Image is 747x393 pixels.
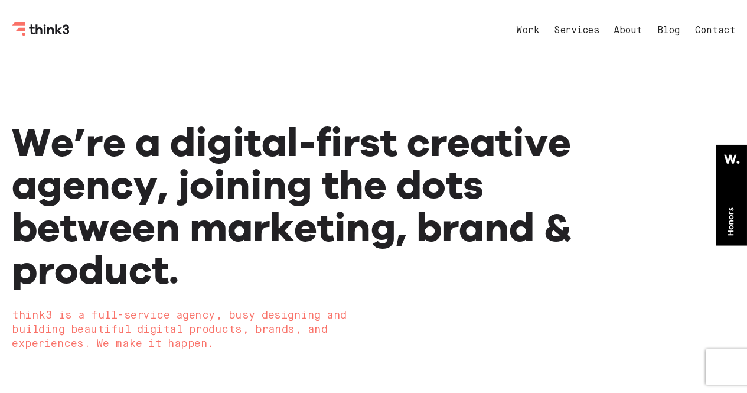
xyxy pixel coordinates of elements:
[12,248,591,291] div: product.
[12,163,591,206] div: agency, joining the dots
[12,308,591,323] div: think3 is a full-service agency, busy designing and
[12,337,591,351] div: experiences. We make it happen.
[554,26,599,35] a: Services
[657,26,680,35] a: Blog
[516,26,539,35] a: Work
[614,26,642,35] a: About
[12,323,591,337] div: building beautiful digital products, brands, and
[12,206,591,248] div: between marketing, brand &
[12,27,71,38] a: Think3 Logo
[695,26,736,35] a: Contact
[12,121,591,163] div: We’re a digital-first creative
